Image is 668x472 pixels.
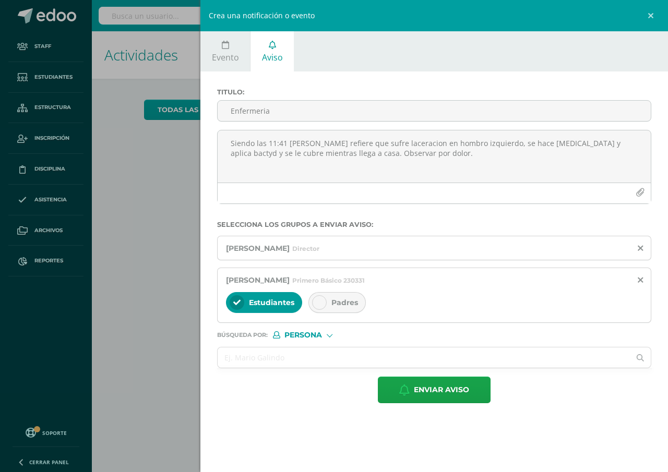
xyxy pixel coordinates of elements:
span: Enviar aviso [414,377,469,403]
span: Padres [331,298,358,307]
span: Aviso [262,52,283,63]
input: Ej. Mario Galindo [218,347,630,368]
a: Aviso [250,31,294,71]
div: [object Object] [273,331,351,338]
label: Selecciona los grupos a enviar aviso : [217,221,651,228]
span: Estudiantes [249,298,294,307]
input: Titulo [218,101,651,121]
span: Evento [212,52,239,63]
span: [PERSON_NAME] [226,244,290,253]
label: Titulo : [217,88,651,96]
textarea: Siendo las 11:41 [PERSON_NAME] refiere que sufre laceracion en hombro izquierdo, se hace [MEDICAL... [218,130,651,183]
button: Enviar aviso [378,377,491,403]
span: Persona [284,332,322,338]
span: Primero Básico 230331 [292,276,365,284]
a: Evento [200,31,250,71]
span: Director [292,245,319,252]
span: [PERSON_NAME] [226,275,290,285]
span: Búsqueda por : [217,332,268,338]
